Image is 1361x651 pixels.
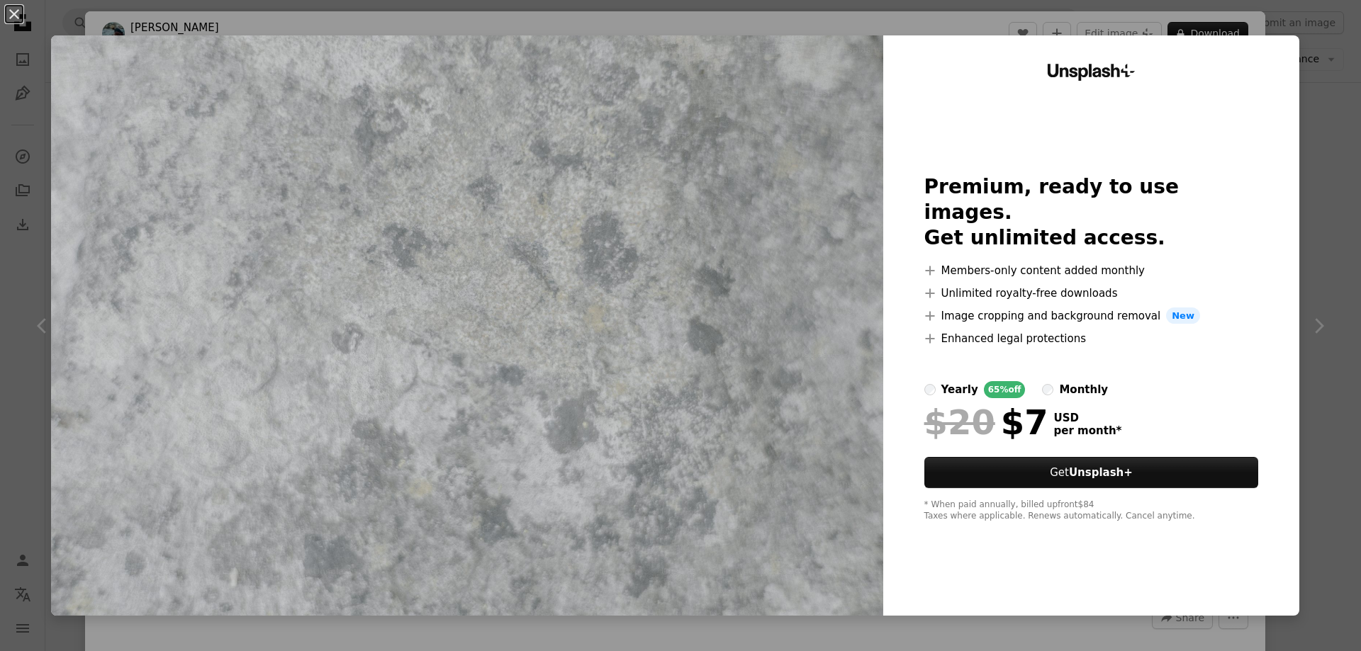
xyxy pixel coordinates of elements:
button: GetUnsplash+ [924,457,1259,488]
span: New [1166,307,1200,324]
div: monthly [1059,381,1108,398]
h2: Premium, ready to use images. Get unlimited access. [924,174,1259,251]
li: Image cropping and background removal [924,307,1259,324]
input: yearly65%off [924,384,936,395]
li: Members-only content added monthly [924,262,1259,279]
li: Unlimited royalty-free downloads [924,285,1259,302]
span: $20 [924,404,995,441]
div: $7 [924,404,1048,441]
li: Enhanced legal protections [924,330,1259,347]
span: USD [1054,412,1122,424]
strong: Unsplash+ [1069,466,1133,479]
input: monthly [1042,384,1053,395]
div: * When paid annually, billed upfront $84 Taxes where applicable. Renews automatically. Cancel any... [924,499,1259,522]
span: per month * [1054,424,1122,437]
div: 65% off [984,381,1026,398]
div: yearly [941,381,978,398]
